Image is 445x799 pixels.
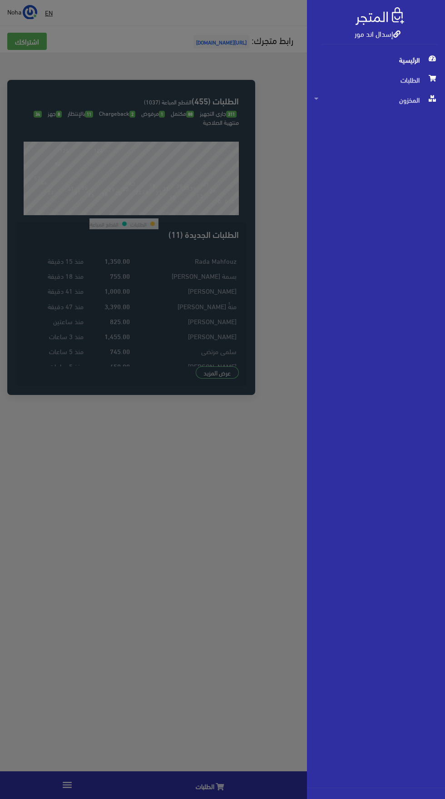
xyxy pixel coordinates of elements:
img: . [356,7,404,25]
span: الطلبات [314,70,438,90]
a: إسدال اند مور [355,27,400,40]
a: الرئيسية [307,50,445,70]
a: الطلبات [307,70,445,90]
span: المخزون [314,90,438,110]
span: الرئيسية [314,50,438,70]
a: المخزون [307,90,445,110]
